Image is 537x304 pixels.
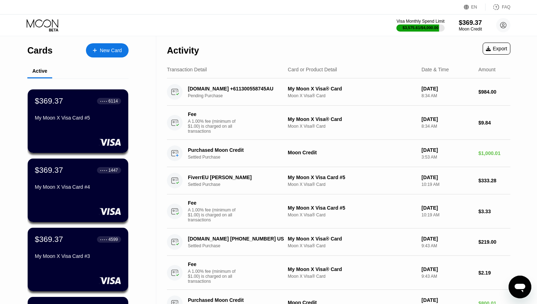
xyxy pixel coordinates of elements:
[422,243,473,248] div: 9:43 AM
[188,111,238,117] div: Fee
[28,228,128,291] div: $369.37● ● ● ●4599My Moon X Visa Card #3
[422,93,473,98] div: 8:34 AM
[486,4,510,11] div: FAQ
[288,236,416,242] div: My Moon X Visa® Card
[422,205,473,211] div: [DATE]
[486,46,507,51] div: Export
[464,4,486,11] div: EN
[422,86,473,92] div: [DATE]
[188,182,292,187] div: Settled Purchase
[422,124,473,129] div: 8:34 AM
[108,237,118,242] div: 4599
[188,147,284,153] div: Purchased Moon Credit
[32,68,47,74] div: Active
[188,200,238,206] div: Fee
[478,120,510,126] div: $9.84
[35,166,63,175] div: $369.37
[100,100,107,102] div: ● ● ● ●
[288,86,416,92] div: My Moon X Visa® Card
[35,235,63,244] div: $369.37
[288,67,337,72] div: Card or Product Detail
[288,150,416,155] div: Moon Credit
[288,266,416,272] div: My Moon X Visa® Card
[188,269,241,284] div: A 1.00% fee (minimum of $1.00) is charged on all transactions
[167,106,510,140] div: FeeA 1.00% fee (minimum of $1.00) is charged on all transactionsMy Moon X Visa® CardMoon X Visa® ...
[288,182,416,187] div: Moon X Visa® Card
[478,178,510,183] div: $333.28
[188,93,292,98] div: Pending Purchase
[422,182,473,187] div: 10:19 AM
[167,78,510,106] div: [DOMAIN_NAME] +611300558745AUPending PurchaseMy Moon X Visa® CardMoon X Visa® Card[DATE]8:34 AM$9...
[35,253,121,259] div: My Moon X Visa Card #3
[288,124,416,129] div: Moon X Visa® Card
[188,175,284,180] div: FiverrEU [PERSON_NAME]
[188,208,241,222] div: A 1.00% fee (minimum of $1.00) is charged on all transactions
[459,19,482,32] div: $369.37Moon Credit
[422,236,473,242] div: [DATE]
[502,5,510,10] div: FAQ
[188,261,238,267] div: Fee
[167,140,510,167] div: Purchased Moon CreditSettled PurchaseMoon Credit[DATE]3:53 AM$1,000.01
[478,239,510,245] div: $219.00
[422,67,449,72] div: Date & Time
[396,19,444,32] div: Visa Monthly Spend Limit$3,575.61/$4,000.00
[27,45,53,56] div: Cards
[100,169,107,171] div: ● ● ● ●
[167,67,207,72] div: Transaction Detail
[167,228,510,256] div: [DOMAIN_NAME] [PHONE_NUMBER] USSettled PurchaseMy Moon X Visa® CardMoon X Visa® Card[DATE]9:43 AM...
[188,119,241,134] div: A 1.00% fee (minimum of $1.00) is charged on all transactions
[483,43,510,55] div: Export
[403,26,439,30] div: $3,575.61 / $4,000.00
[422,116,473,122] div: [DATE]
[35,96,63,106] div: $369.37
[188,86,284,92] div: [DOMAIN_NAME] +611300558745AU
[28,89,128,153] div: $369.37● ● ● ●6114My Moon X Visa Card #5
[422,175,473,180] div: [DATE]
[478,89,510,95] div: $984.00
[422,155,473,160] div: 3:53 AM
[86,43,129,57] div: New Card
[167,167,510,194] div: FiverrEU [PERSON_NAME]Settled PurchaseMy Moon X Visa Card #5Moon X Visa® Card[DATE]10:19 AM$333.28
[167,45,199,56] div: Activity
[478,270,510,276] div: $2.19
[422,147,473,153] div: [DATE]
[35,115,121,121] div: My Moon X Visa Card #5
[108,168,118,173] div: 1447
[478,209,510,214] div: $3.33
[288,274,416,279] div: Moon X Visa® Card
[422,297,473,303] div: [DATE]
[188,297,284,303] div: Purchased Moon Credit
[288,205,416,211] div: My Moon X Visa Card #5
[35,184,121,190] div: My Moon X Visa Card #4
[459,19,482,27] div: $369.37
[471,5,477,10] div: EN
[167,256,510,290] div: FeeA 1.00% fee (minimum of $1.00) is charged on all transactionsMy Moon X Visa® CardMoon X Visa® ...
[288,243,416,248] div: Moon X Visa® Card
[188,155,292,160] div: Settled Purchase
[100,238,107,241] div: ● ● ● ●
[459,27,482,32] div: Moon Credit
[188,236,284,242] div: [DOMAIN_NAME] [PHONE_NUMBER] US
[422,266,473,272] div: [DATE]
[28,159,128,222] div: $369.37● ● ● ●1447My Moon X Visa Card #4
[396,19,444,24] div: Visa Monthly Spend Limit
[188,243,292,248] div: Settled Purchase
[100,48,122,54] div: New Card
[288,93,416,98] div: Moon X Visa® Card
[422,274,473,279] div: 9:43 AM
[478,67,495,72] div: Amount
[478,150,510,156] div: $1,000.01
[422,212,473,217] div: 10:19 AM
[167,194,510,228] div: FeeA 1.00% fee (minimum of $1.00) is charged on all transactionsMy Moon X Visa Card #5Moon X Visa...
[288,116,416,122] div: My Moon X Visa® Card
[108,99,118,104] div: 6114
[288,175,416,180] div: My Moon X Visa Card #5
[288,212,416,217] div: Moon X Visa® Card
[509,276,531,298] iframe: Button to launch messaging window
